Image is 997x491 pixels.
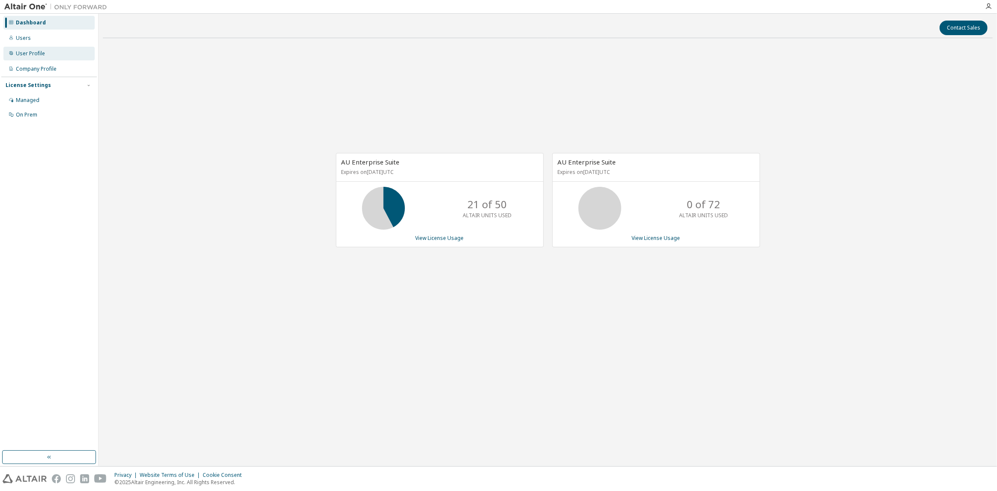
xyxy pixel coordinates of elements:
[16,19,46,26] div: Dashboard
[16,97,39,104] div: Managed
[94,474,107,483] img: youtube.svg
[416,234,464,242] a: View License Usage
[679,212,728,219] p: ALTAIR UNITS USED
[3,474,47,483] img: altair_logo.svg
[140,472,203,479] div: Website Terms of Use
[16,111,37,118] div: On Prem
[4,3,111,11] img: Altair One
[114,479,247,486] p: © 2025 Altair Engineering, Inc. All Rights Reserved.
[16,66,57,72] div: Company Profile
[114,472,140,479] div: Privacy
[52,474,61,483] img: facebook.svg
[16,50,45,57] div: User Profile
[463,212,512,219] p: ALTAIR UNITS USED
[341,158,400,166] span: AU Enterprise Suite
[203,472,247,479] div: Cookie Consent
[558,168,752,176] p: Expires on [DATE] UTC
[467,197,507,212] p: 21 of 50
[16,35,31,42] div: Users
[558,158,616,166] span: AU Enterprise Suite
[6,82,51,89] div: License Settings
[687,197,720,212] p: 0 of 72
[80,474,89,483] img: linkedin.svg
[341,168,536,176] p: Expires on [DATE] UTC
[940,21,988,35] button: Contact Sales
[632,234,680,242] a: View License Usage
[66,474,75,483] img: instagram.svg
